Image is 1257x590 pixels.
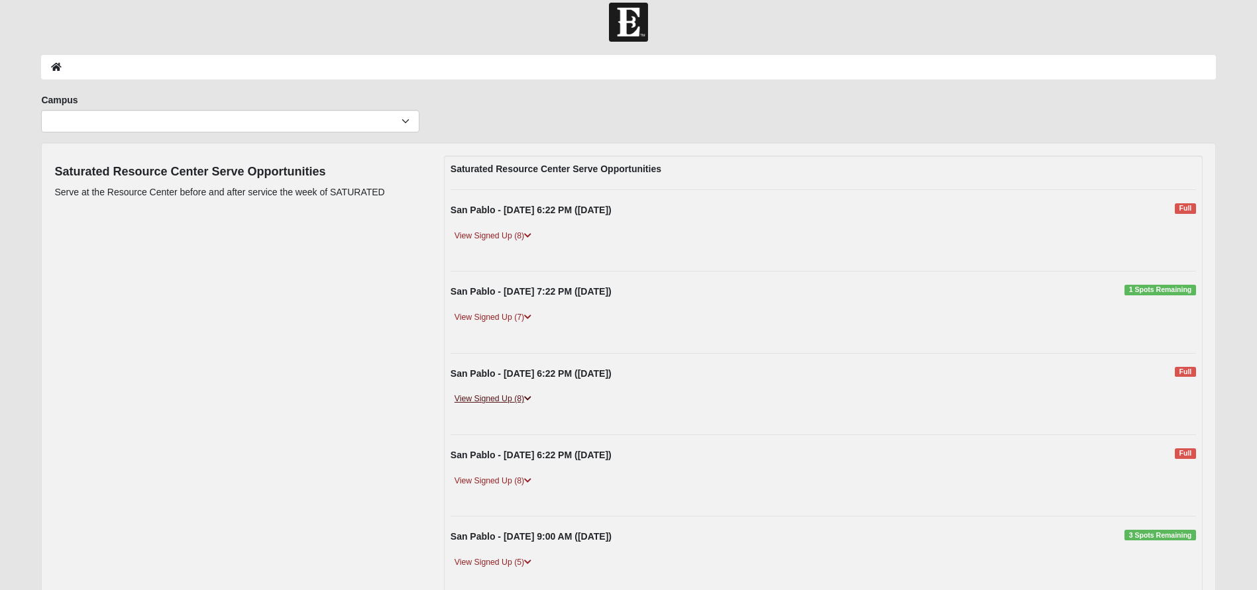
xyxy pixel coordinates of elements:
[451,229,535,243] a: View Signed Up (8)
[1175,448,1195,459] span: Full
[451,205,612,215] strong: San Pablo - [DATE] 6:22 PM ([DATE])
[451,311,535,324] a: View Signed Up (7)
[1124,530,1195,540] span: 3 Spots Remaining
[451,392,535,406] a: View Signed Up (8)
[451,531,612,542] strong: San Pablo - [DATE] 9:00 AM ([DATE])
[451,368,612,379] strong: San Pablo - [DATE] 6:22 PM ([DATE])
[1175,367,1195,377] span: Full
[54,185,384,199] p: Serve at the Resource Center before and after service the week of SATURATED
[451,474,535,488] a: View Signed Up (8)
[451,286,612,297] strong: San Pablo - [DATE] 7:22 PM ([DATE])
[451,164,661,174] strong: Saturated Resource Center Serve Opportunities
[1124,285,1195,295] span: 1 Spots Remaining
[451,556,535,569] a: View Signed Up (5)
[54,165,384,179] h4: Saturated Resource Center Serve Opportunities
[609,3,648,42] img: Church of Eleven22 Logo
[41,93,78,107] label: Campus
[1175,203,1195,214] span: Full
[451,450,612,460] strong: San Pablo - [DATE] 6:22 PM ([DATE])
